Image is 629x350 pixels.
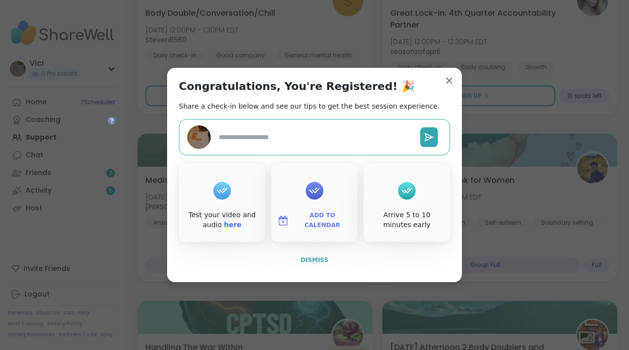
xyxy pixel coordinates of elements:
iframe: Spotlight [108,117,115,124]
img: ShareWell Logomark [277,215,289,227]
span: Dismiss [301,257,328,263]
div: Test your video and audio [181,210,263,230]
span: Add to Calendar [293,211,352,230]
h2: Share a check-in below and see our tips to get the best session experience. [179,101,440,111]
img: Vici [187,125,211,149]
button: Add to Calendar [273,210,356,231]
button: Dismiss [179,250,450,270]
div: Arrive 5 to 10 minutes early [366,210,448,230]
a: here [224,221,242,229]
h1: Congratulations, You're Registered! 🎉 [179,80,415,93]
